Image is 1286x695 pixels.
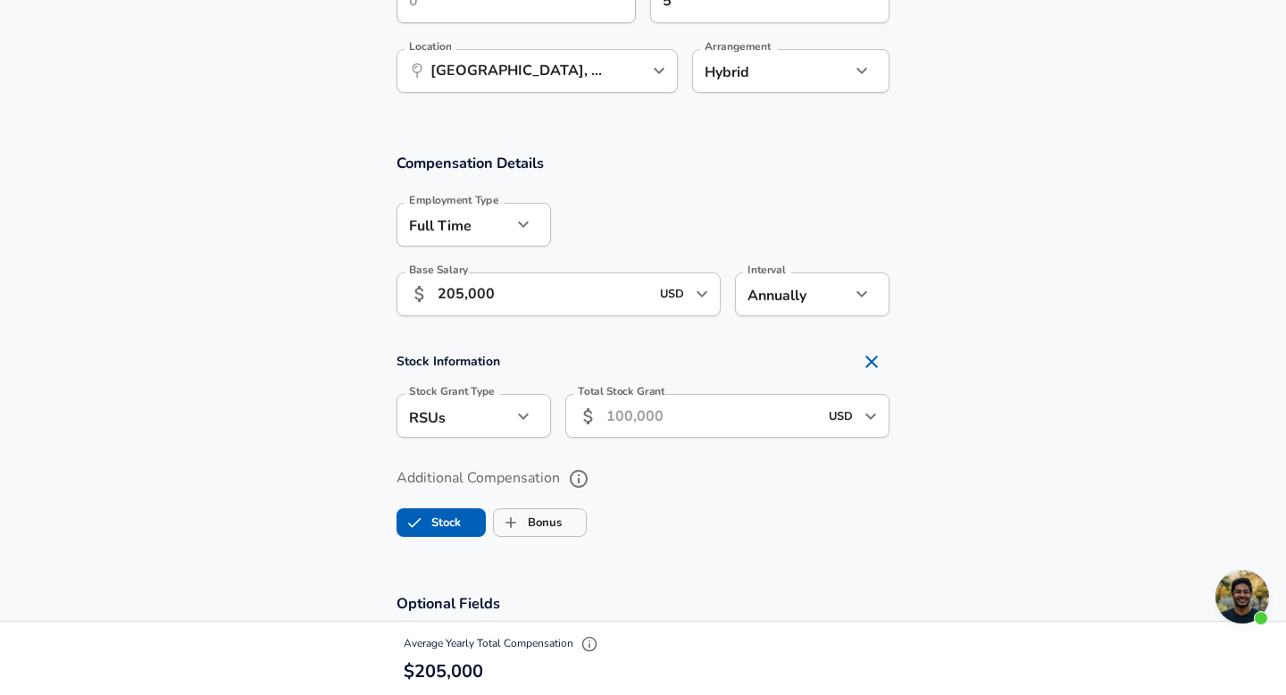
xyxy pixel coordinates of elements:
[494,506,562,540] label: Bonus
[689,281,714,306] button: Open
[647,58,672,83] button: Open
[576,631,603,657] button: Explain Total Compensation
[578,386,665,397] label: Total Stock Grant
[494,506,528,540] span: Bonus
[409,195,499,205] label: Employment Type
[438,272,649,316] input: 100,000
[606,394,818,438] input: 100,000
[692,49,823,93] div: Hybrid
[397,203,512,247] div: Full Time
[858,404,883,429] button: Open
[409,264,468,275] label: Base Salary
[397,394,512,438] div: RSUs
[397,506,461,540] label: Stock
[397,153,889,173] h3: Compensation Details
[854,344,889,380] button: Remove Section
[397,508,486,537] button: StockStock
[735,272,850,316] div: Annually
[404,636,603,650] span: Average Yearly Total Compensation
[564,464,594,494] button: help
[705,41,771,52] label: Arrangement
[493,508,587,537] button: BonusBonus
[397,344,889,380] h4: Stock Information
[397,593,889,614] h3: Optional Fields
[409,41,451,52] label: Location
[655,281,690,308] input: USD
[397,464,889,494] label: Additional Compensation
[1215,570,1269,624] div: Open chat
[397,506,431,540] span: Stock
[409,386,495,397] label: Stock Grant Type
[747,264,786,275] label: Interval
[823,402,859,430] input: USD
